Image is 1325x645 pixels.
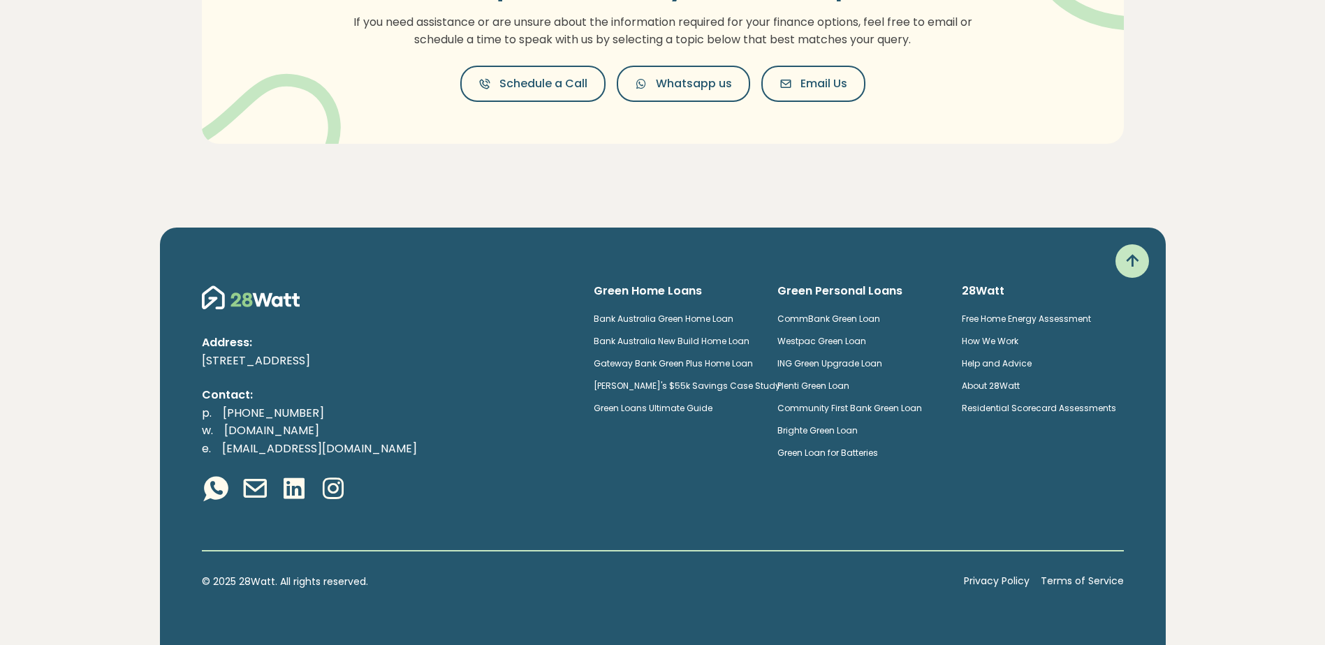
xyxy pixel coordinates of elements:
[656,75,732,92] span: Whatsapp us
[202,422,213,438] span: w.
[777,283,939,299] h6: Green Personal Loans
[319,475,347,505] a: Instagram
[192,38,341,177] img: vector
[594,402,712,414] a: Green Loans Ultimate Guide
[212,405,335,421] a: [PHONE_NUMBER]
[777,357,882,369] a: ING Green Upgrade Loan
[962,313,1091,325] a: Free Home Energy Assessment
[777,380,849,392] a: Plenti Green Loan
[594,335,749,347] a: Bank Australia New Build Home Loan
[594,283,756,299] h6: Green Home Loans
[594,380,780,392] a: [PERSON_NAME]'s $55k Savings Case Study
[202,283,300,311] img: 28Watt
[202,386,571,404] p: Contact:
[202,475,230,505] a: Whatsapp
[777,447,878,459] a: Green Loan for Batteries
[202,574,953,589] p: © 2025 28Watt. All rights reserved.
[962,380,1020,392] a: About 28Watt
[241,475,269,505] a: Email
[1041,574,1124,589] a: Terms of Service
[962,357,1032,369] a: Help and Advice
[777,402,922,414] a: Community First Bank Green Loan
[202,440,211,457] span: e.
[964,574,1030,589] a: Privacy Policy
[617,66,750,102] button: Whatsapp us
[800,75,847,92] span: Email Us
[202,352,571,370] p: [STREET_ADDRESS]
[211,440,428,457] a: [EMAIL_ADDRESS][DOMAIN_NAME]
[594,313,733,325] a: Bank Australia Green Home Loan
[962,335,1018,347] a: How We Work
[345,13,981,49] p: If you need assistance or are unsure about the information required for your finance options, fee...
[777,424,858,436] a: Brighte Green Loan
[202,334,571,352] p: Address:
[594,357,753,369] a: Gateway Bank Green Plus Home Loan
[213,422,330,438] a: [DOMAIN_NAME]
[761,66,865,102] button: Email Us
[460,66,606,102] button: Schedule a Call
[280,475,308,505] a: Linkedin
[962,402,1116,414] a: Residential Scorecard Assessments
[499,75,587,92] span: Schedule a Call
[202,405,212,421] span: p.
[777,313,880,325] a: CommBank Green Loan
[777,335,866,347] a: Westpac Green Loan
[962,283,1124,299] h6: 28Watt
